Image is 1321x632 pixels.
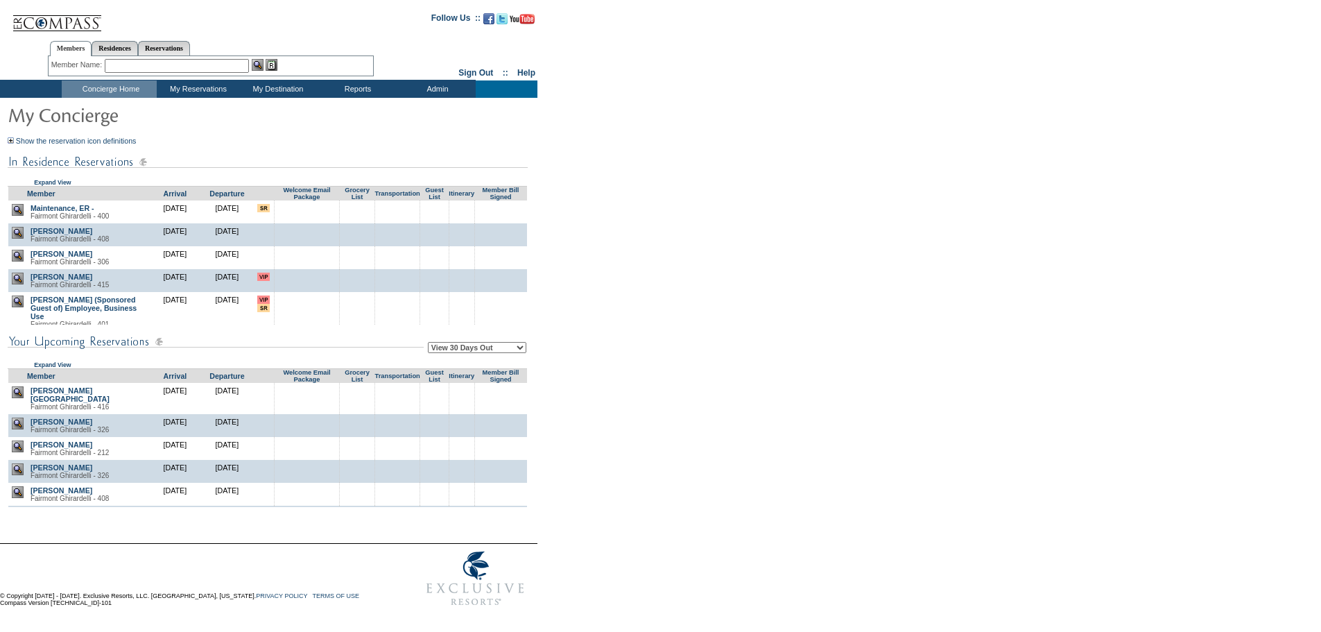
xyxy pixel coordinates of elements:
[461,486,462,487] img: blank.gif
[257,273,270,281] input: VIP member
[31,386,110,403] a: [PERSON_NAME][GEOGRAPHIC_DATA]
[357,386,358,387] img: blank.gif
[149,483,201,506] td: [DATE]
[449,373,474,379] a: Itinerary
[164,189,187,198] a: Arrival
[31,463,92,472] a: [PERSON_NAME]
[449,190,474,197] a: Itinerary
[31,227,92,235] a: [PERSON_NAME]
[201,414,253,437] td: [DATE]
[34,361,71,368] a: Expand View
[413,544,537,613] img: Exclusive Resorts
[510,17,535,26] a: Subscribe to our YouTube Channel
[345,187,370,200] a: Grocery List
[31,273,92,281] a: [PERSON_NAME]
[483,369,519,383] a: Member Bill Signed
[397,296,398,296] img: blank.gif
[434,486,435,487] img: blank.gif
[31,449,109,456] span: Fairmont Ghirardelli - 212
[149,383,201,414] td: [DATE]
[31,472,109,479] span: Fairmont Ghirardelli - 326
[62,80,157,98] td: Concierge Home
[31,258,109,266] span: Fairmont Ghirardelli - 306
[201,269,253,292] td: [DATE]
[283,187,330,200] a: Welcome Email Package
[461,204,462,205] img: blank.gif
[149,269,201,292] td: [DATE]
[397,441,398,441] img: blank.gif
[149,292,201,332] td: [DATE]
[357,204,358,205] img: blank.gif
[357,486,358,487] img: blank.gif
[201,200,253,223] td: [DATE]
[497,13,508,24] img: Follow us on Twitter
[12,386,24,398] img: view
[31,204,94,212] a: Maintenance, ER -
[34,179,71,186] a: Expand View
[425,369,443,383] a: Guest List
[209,189,244,198] a: Departure
[209,372,244,380] a: Departure
[374,190,420,197] a: Transportation
[461,441,462,441] img: blank.gif
[12,296,24,307] img: view
[434,441,435,441] img: blank.gif
[12,3,102,32] img: Compass Home
[461,386,462,387] img: blank.gif
[149,200,201,223] td: [DATE]
[201,383,253,414] td: [DATE]
[8,137,14,144] img: Show the reservation icon definitions
[31,212,109,220] span: Fairmont Ghirardelli - 400
[92,41,138,55] a: Residences
[149,506,201,529] td: [DATE]
[16,137,137,145] a: Show the reservation icon definitions
[12,227,24,239] img: view
[461,296,462,296] img: blank.gif
[461,463,462,464] img: blank.gif
[257,204,270,212] input: There are special requests for this reservation!
[201,223,253,246] td: [DATE]
[201,292,253,332] td: [DATE]
[434,386,435,387] img: blank.gif
[201,506,253,529] td: [DATE]
[313,592,360,599] a: TERMS OF USE
[316,80,396,98] td: Reports
[201,437,253,460] td: [DATE]
[252,59,264,71] img: View
[149,460,201,483] td: [DATE]
[149,437,201,460] td: [DATE]
[357,441,358,441] img: blank.gif
[149,414,201,437] td: [DATE]
[397,204,398,205] img: blank.gif
[50,41,92,56] a: Members
[31,296,137,321] a: [PERSON_NAME] (Sponsored Guest of) Employee, Business Use
[31,441,92,449] a: [PERSON_NAME]
[157,80,236,98] td: My Reservations
[12,418,24,429] img: view
[31,486,92,495] a: [PERSON_NAME]
[12,250,24,262] img: view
